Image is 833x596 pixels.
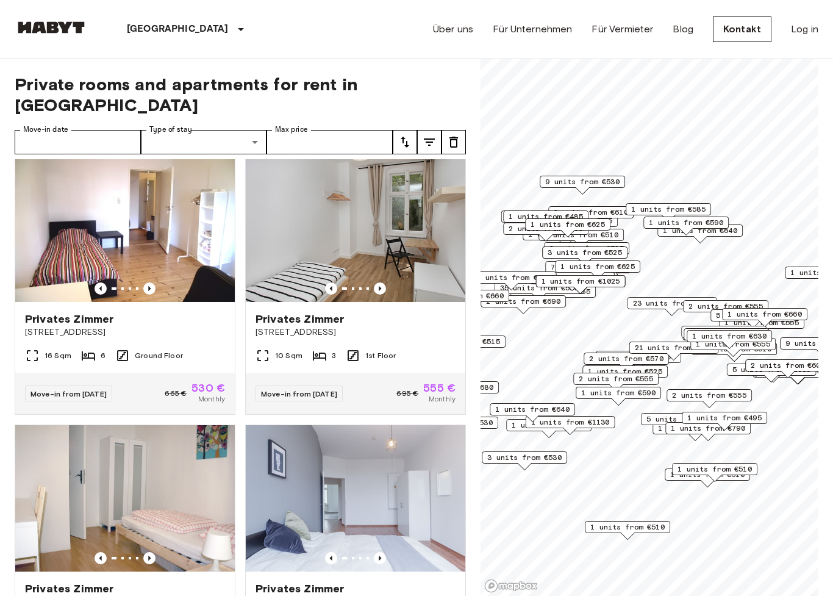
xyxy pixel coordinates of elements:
[751,360,825,371] span: 2 units from €600
[545,176,620,187] span: 9 units from €530
[490,403,575,422] div: Map marker
[275,350,302,361] span: 10 Sqm
[374,282,386,295] button: Previous image
[501,210,591,229] div: Map marker
[713,16,771,42] a: Kontakt
[374,552,386,564] button: Previous image
[727,364,817,382] div: Map marker
[101,350,105,361] span: 6
[745,359,831,378] div: Map marker
[256,312,344,326] span: Privates Zimmer
[627,297,717,316] div: Map marker
[45,350,71,361] span: 16 Sqm
[127,22,229,37] p: [GEOGRAPHIC_DATA]
[667,389,752,408] div: Map marker
[592,22,653,37] a: Für Vermieter
[791,22,818,37] a: Log in
[245,155,466,415] a: Marketing picture of unit DE-01-233-02MPrevious imagePrevious imagePrivates Zimmer[STREET_ADDRESS...
[549,243,624,254] span: 3 units from €525
[590,522,665,533] span: 1 units from €510
[643,217,729,235] div: Map marker
[512,420,586,431] span: 1 units from €570
[325,282,337,295] button: Previous image
[30,389,107,398] span: Move-in from [DATE]
[682,412,767,431] div: Map marker
[165,388,187,399] span: 665 €
[429,393,456,404] span: Monthly
[509,211,583,222] span: 1 units from €485
[601,351,676,362] span: 4 units from €605
[687,326,761,337] span: 1 units from €645
[579,373,653,384] span: 2 units from €555
[689,329,763,340] span: 1 units from €640
[493,22,572,37] a: Für Unternehmen
[15,74,466,115] span: Private rooms and apartments for rent in [GEOGRAPHIC_DATA]
[581,387,656,398] span: 1 units from €590
[548,247,622,258] span: 3 units from €525
[555,260,640,279] div: Map marker
[560,261,635,272] span: 1 units from €625
[325,552,337,564] button: Previous image
[418,417,493,428] span: 4 units from €530
[95,282,107,295] button: Previous image
[473,272,551,283] span: 31 units from €570
[25,581,113,596] span: Privates Zimmer
[665,422,751,441] div: Map marker
[481,295,566,314] div: Map marker
[15,156,235,302] img: Marketing picture of unit DE-01-029-04M
[582,365,668,384] div: Map marker
[15,130,141,154] input: Choose date
[503,210,588,229] div: Map marker
[641,413,726,432] div: Map marker
[681,326,767,345] div: Map marker
[687,412,762,423] span: 1 units from €495
[506,419,592,438] div: Map marker
[548,206,634,225] div: Map marker
[487,452,562,463] span: 3 units from €530
[191,382,225,393] span: 530 €
[429,290,504,301] span: 1 units from €660
[692,331,767,342] span: 1 units from €630
[149,124,192,135] label: Type of stay
[545,261,631,280] div: Map marker
[665,469,750,487] div: Map marker
[576,387,661,406] div: Map marker
[246,425,465,572] img: Marketing picture of unit DE-01-047-01H
[635,342,713,353] span: 21 units from €575
[423,382,456,393] span: 555 €
[672,390,746,401] span: 2 units from €555
[544,229,618,240] span: 2 units from €510
[261,389,337,398] span: Move-in from [DATE]
[419,382,493,393] span: 1 units from €680
[15,155,235,415] a: Marketing picture of unit DE-01-029-04MPrevious imagePrevious imagePrivates Zimmer[STREET_ADDRESS...
[484,579,538,593] a: Mapbox logo
[540,176,625,195] div: Map marker
[542,276,620,287] span: 1 units from €1025
[585,521,670,540] div: Map marker
[495,404,570,415] span: 1 units from €640
[256,581,344,596] span: Privates Zimmer
[135,350,183,361] span: Ground Floor
[526,416,615,435] div: Map marker
[554,207,628,218] span: 2 units from €610
[433,22,473,37] a: Über uns
[365,350,396,361] span: 1st Floor
[95,552,107,564] button: Previous image
[23,124,68,135] label: Move-in date
[710,309,796,328] div: Map marker
[673,22,693,37] a: Blog
[596,351,681,370] div: Map marker
[332,350,336,361] span: 3
[25,312,113,326] span: Privates Zimmer
[467,271,557,290] div: Map marker
[246,156,465,302] img: Marketing picture of unit DE-01-233-02M
[732,364,811,375] span: 5 units from €1085
[722,308,807,327] div: Map marker
[672,463,757,482] div: Map marker
[531,219,605,230] span: 1 units from €625
[536,275,626,294] div: Map marker
[588,366,662,377] span: 1 units from €525
[275,124,308,135] label: Max price
[573,373,659,392] div: Map marker
[525,218,610,237] div: Map marker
